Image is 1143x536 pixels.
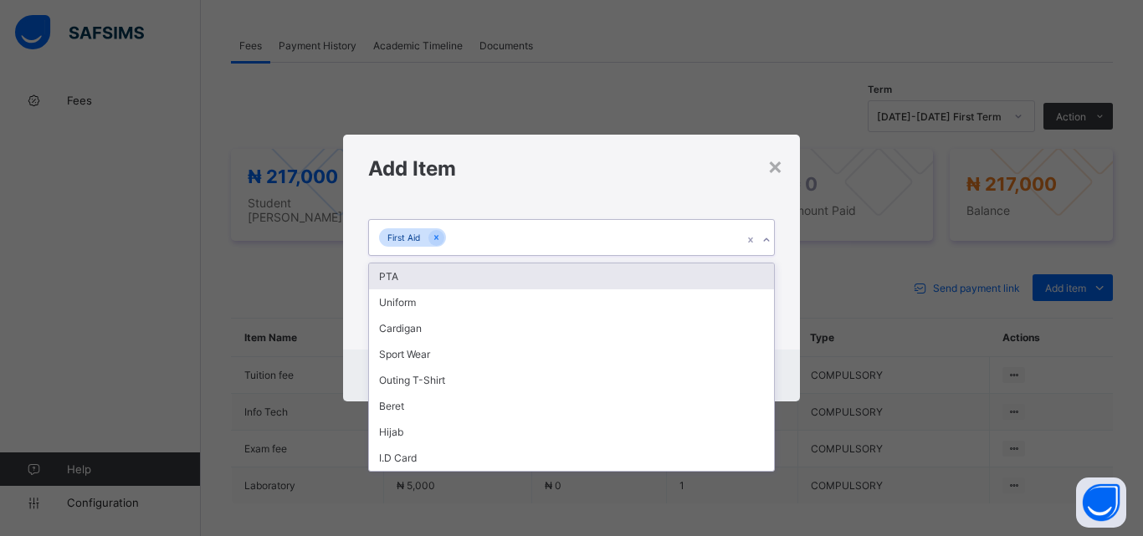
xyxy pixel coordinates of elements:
[379,228,428,248] div: First Aid
[369,367,774,393] div: Outing T-Shirt
[369,315,774,341] div: Cardigan
[767,151,783,180] div: ×
[369,341,774,367] div: Sport Wear
[369,289,774,315] div: Uniform
[369,393,774,419] div: Beret
[1076,477,1126,528] button: Open asap
[369,263,774,289] div: PTA
[368,156,775,181] h1: Add Item
[369,419,774,445] div: Hijab
[369,445,774,471] div: I.D Card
